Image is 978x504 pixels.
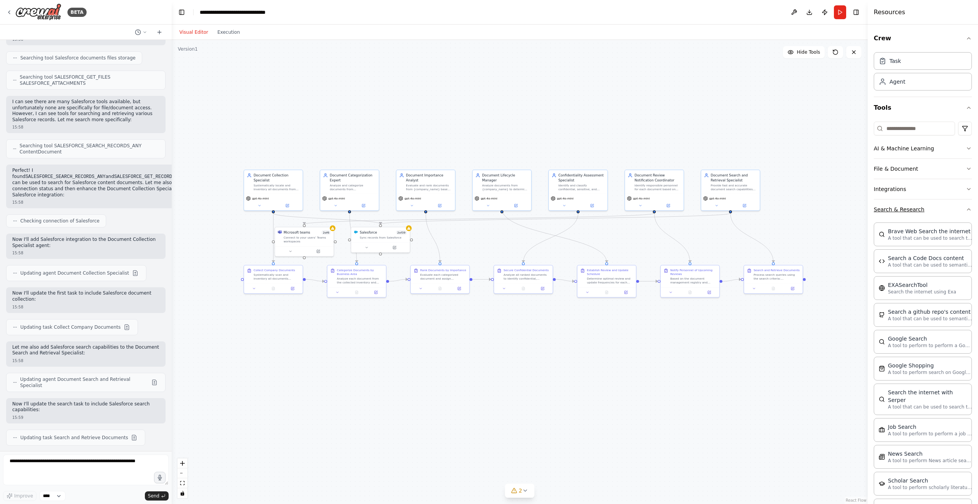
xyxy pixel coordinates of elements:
div: Search the internet with Serper [888,389,972,404]
div: Connect to your users’ Teams workspaces [284,236,331,244]
span: Checking connection of Salesforce [20,218,100,224]
div: Document Lifecycle ManagerAnalyze documents from {company_name} to determine optimal review sched... [472,170,532,211]
div: Document Categorization Expert [330,173,376,183]
button: Improve [3,491,36,501]
div: Google Shopping [888,362,972,369]
nav: breadcrumb [200,8,286,16]
div: Evaluate each categorized document and assign importance rankings based on: business impact (high... [420,273,467,281]
span: Hide Tools [797,49,820,55]
div: Categorize Documents by Business AreaAnalyze each document from the collected inventory and categ... [327,265,386,298]
button: Switch to previous chat [132,28,150,37]
div: Document Importance AnalystEvaluate and rank documents from {company_name} based on business impa... [396,170,455,211]
button: Open in side panel [368,290,384,295]
button: AI & Machine Learning [874,138,972,158]
g: Edge from 17f3eac3-6e5b-4fc3-beb7-1a95492e87ca to 4b246352-9124-4854-a4d4-8f218bf13144 [271,213,276,262]
span: Searching tool SALESFORCE_GET_FILES SALESFORCE_ATTACHMENTS [20,74,159,86]
g: Edge from f2ec1eb5-528f-4ba2-abc4-4a8195411685 to 40a92fd9-c699-4aaa-9e33-c8c3d666711a [639,279,658,283]
g: Edge from 22a253f7-e5ec-466c-9440-d6d99f65fa67 to ab827d55-61aa-49cb-baba-63375f2a20bd [728,213,776,262]
div: 15:58 [12,304,159,310]
span: Searching tool SALESFORCE_SEARCH_RECORDS_ANY ContentDocument [20,143,159,155]
div: Categorize Documents by Business Area [337,268,383,276]
img: SerpApiGoogleSearchTool [879,339,885,345]
g: Edge from 8d0442bb-4b70-42ca-812f-aef356c6667a to 0770405f-a55d-4a0c-adfa-46e213c18c95 [423,213,443,262]
span: Updating task Search and Retrieve Documents [20,435,128,441]
div: Search a Code Docs content [888,254,972,262]
div: Salesforce [360,230,377,235]
div: Notify Personnel of Upcoming ReviewsBased on the document management registry and review schedule... [660,265,720,298]
div: Analyze and categorize documents from {company_name} into logical business areas such as {categor... [330,183,376,191]
div: Process search queries using the search criteria: {search_query} to locate and retrieve documents... [753,273,800,281]
p: Search the internet using Exa [888,289,956,295]
img: GithubSearchTool [879,312,885,318]
div: Brave Web Search the internet [888,227,972,235]
button: Open in side panel [701,290,717,295]
button: File & Document [874,159,972,179]
span: 2 [519,487,522,494]
p: Let me also add Salesforce search capabilities to the Document Search and Retrieval Specialist: [12,344,159,356]
p: A tool to perform search on Google shopping with a search_query. [888,369,972,376]
button: Open in side panel [305,249,331,254]
button: 2 [505,484,535,498]
div: 15:58 [12,358,159,364]
button: Open in side panel [381,245,408,250]
div: BETA [67,8,87,17]
img: CodeDocsSearchTool [879,258,885,264]
img: SerplyJobSearchTool [879,427,885,433]
g: Edge from e12f686b-c70b-4f0f-8372-9e6bcdf808dc to f2ec1eb5-528f-4ba2-abc4-4a8195411685 [499,208,609,262]
span: gpt-4o-mini [405,196,421,200]
p: Now I'll add Salesforce integration to the Document Collection Specialist agent: [12,237,159,249]
button: zoom out [177,468,187,478]
button: Execution [213,28,244,37]
g: Edge from 4b246352-9124-4854-a4d4-8f218bf13144 to a775c412-f534-4a17-80a2-4dd2ce7f2a70 [306,277,324,283]
span: Updating agent Document Collection Specialist [20,270,129,276]
img: EXASearchTool [879,285,885,291]
button: Open in side panel [451,286,468,292]
p: A tool to perform to perform a Google search with a search_query. [888,343,972,349]
span: gpt-4o-mini [328,196,345,200]
img: Microsoft Teams [278,230,282,234]
div: Job Search [888,423,972,431]
img: SerplyNewsSearchTool [879,454,885,460]
button: Click to speak your automation idea [154,472,166,483]
div: Systematically scan and inventory all documents belonging to {company_name} from multiple sources... [254,273,300,281]
button: No output available [263,286,284,292]
button: Open in side panel [350,203,377,209]
p: A tool that can be used to search the internet with a search_query. Supports different search typ... [888,404,972,410]
button: Open in side panel [731,203,758,209]
div: Crew [874,49,972,97]
span: Improve [14,493,33,499]
button: Open in side panel [784,286,801,292]
button: Crew [874,28,972,49]
div: Confidentiality Assessment Specialist [558,173,605,183]
div: Document Search and Retrieval Specialist [711,173,757,183]
div: Analyze documents from {company_name} to determine optimal review schedules and update frequencie... [482,183,528,191]
div: 15:58 [12,250,159,256]
button: Open in side panel [502,203,529,209]
span: gpt-4o-mini [709,196,726,200]
button: Open in side panel [579,203,606,209]
div: Establish Review and Update Schedule [587,268,633,276]
div: Scholar Search [888,477,972,484]
button: Hide right sidebar [851,7,861,18]
div: 15:58 [12,199,213,205]
button: Open in side panel [274,203,300,209]
button: No output available [680,290,700,295]
button: Start a new chat [153,28,166,37]
div: Based on the document management registry and review schedule, identify responsible personnel for... [670,277,717,285]
div: Evaluate and rank documents from {company_name} based on business impact, regulatory requirements... [406,183,452,191]
button: Open in side panel [655,203,682,209]
div: 15:59 [12,415,159,420]
button: Visual Editor [175,28,213,37]
g: Edge from 40a92fd9-c699-4aaa-9e33-c8c3d666711a to ab827d55-61aa-49cb-baba-63375f2a20bd [722,277,741,283]
div: Confidentiality Assessment SpecialistIdentify and classify confidential, sensitive, and restricte... [548,170,608,211]
code: SALESFORCE_SEARCH_RECORDS_ANY [25,174,105,180]
span: gpt-4o-mini [557,196,573,200]
button: No output available [763,286,784,292]
button: Integrations [874,179,972,199]
div: Notify Personnel of Upcoming Reviews [670,268,717,276]
div: Secure Confidential DocumentsAnalyze all ranked documents to identify confidential, sensitive, an... [494,265,553,294]
button: Search & Research [874,199,972,219]
img: SerpApiGoogleShoppingTool [879,366,885,372]
span: Number of enabled actions [396,230,407,235]
p: I can see there are many Salesforce tools available, but unfortunately none are specifically for ... [12,99,159,123]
